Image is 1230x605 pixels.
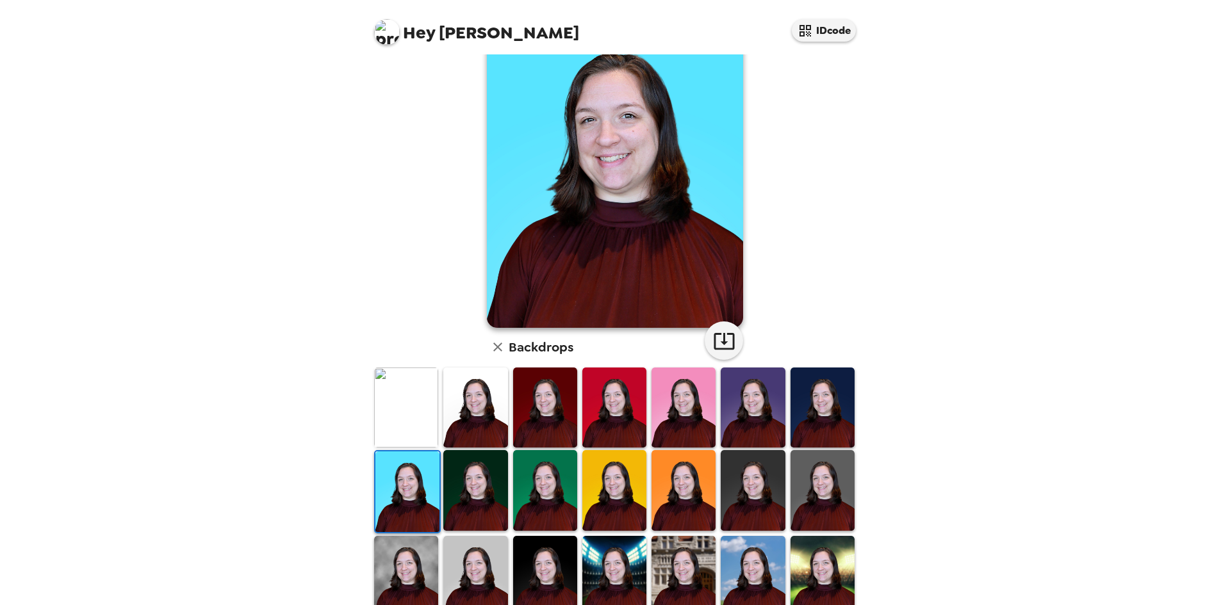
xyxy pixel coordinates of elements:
img: user [487,8,743,328]
span: Hey [403,21,435,44]
h6: Backdrops [509,337,573,357]
img: Original [374,367,438,448]
button: IDcode [792,19,856,42]
img: profile pic [374,19,400,45]
span: [PERSON_NAME] [374,13,579,42]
